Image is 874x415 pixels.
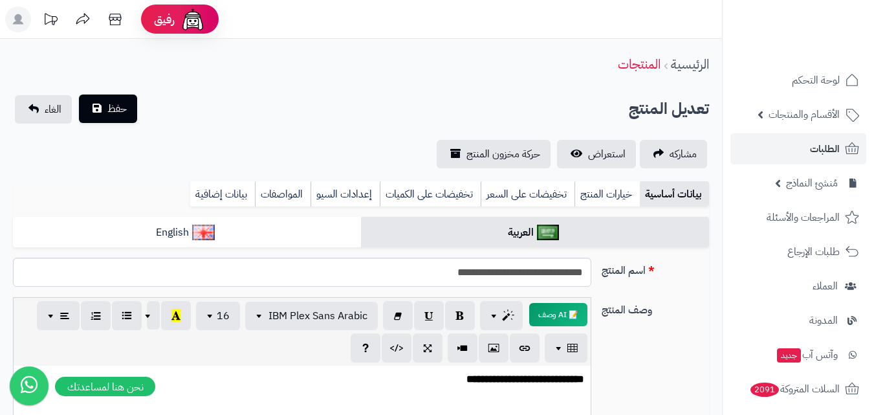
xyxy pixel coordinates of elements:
a: استعراض [557,140,636,168]
span: طلبات الإرجاع [787,243,840,261]
span: المراجعات والأسئلة [767,208,840,227]
a: بيانات إضافية [190,181,255,207]
img: ai-face.png [180,6,206,32]
button: IBM Plex Sans Arabic [245,302,378,330]
a: المنتجات [618,54,661,74]
a: تحديثات المنصة [34,6,67,36]
span: استعراض [588,146,626,162]
a: المدونة [730,305,866,336]
a: مشاركه [640,140,707,168]
span: الغاء [45,102,61,117]
img: English [192,225,215,240]
a: الرئيسية [671,54,709,74]
span: مُنشئ النماذج [786,174,838,192]
a: تخفيضات على السعر [481,181,574,207]
a: English [13,217,361,249]
span: رفيق [154,12,175,27]
span: وآتس آب [776,346,838,364]
a: تخفيضات على الكميات [380,181,481,207]
a: المواصفات [255,181,311,207]
a: وآتس آبجديد [730,339,866,370]
span: المدونة [809,311,838,330]
label: وصف المنتج [596,297,714,318]
h2: تعديل المنتج [629,96,709,122]
a: طلبات الإرجاع [730,236,866,267]
span: الأقسام والمنتجات [769,106,840,124]
img: العربية [537,225,560,240]
button: حفظ [79,95,137,123]
a: الطلبات [730,133,866,164]
a: الغاء [15,95,72,124]
a: العربية [361,217,709,249]
span: حفظ [107,101,127,117]
span: العملاء [813,277,838,295]
a: السلات المتروكة2091 [730,374,866,405]
span: 16 [217,308,230,324]
a: لوحة التحكم [730,65,866,96]
a: المراجعات والأسئلة [730,202,866,233]
a: إعدادات السيو [311,181,380,207]
span: 2091 [750,383,779,397]
button: 16 [196,302,240,330]
span: حركة مخزون المنتج [466,146,540,162]
span: لوحة التحكم [792,71,840,89]
a: بيانات أساسية [640,181,709,207]
a: العملاء [730,271,866,302]
button: 📝 AI وصف [529,303,587,326]
a: خيارات المنتج [574,181,640,207]
label: اسم المنتج [596,258,714,278]
span: الطلبات [810,140,840,158]
span: IBM Plex Sans Arabic [268,308,367,324]
span: جديد [777,348,801,363]
a: حركة مخزون المنتج [437,140,551,168]
span: مشاركه [670,146,697,162]
span: السلات المتروكة [749,380,840,398]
